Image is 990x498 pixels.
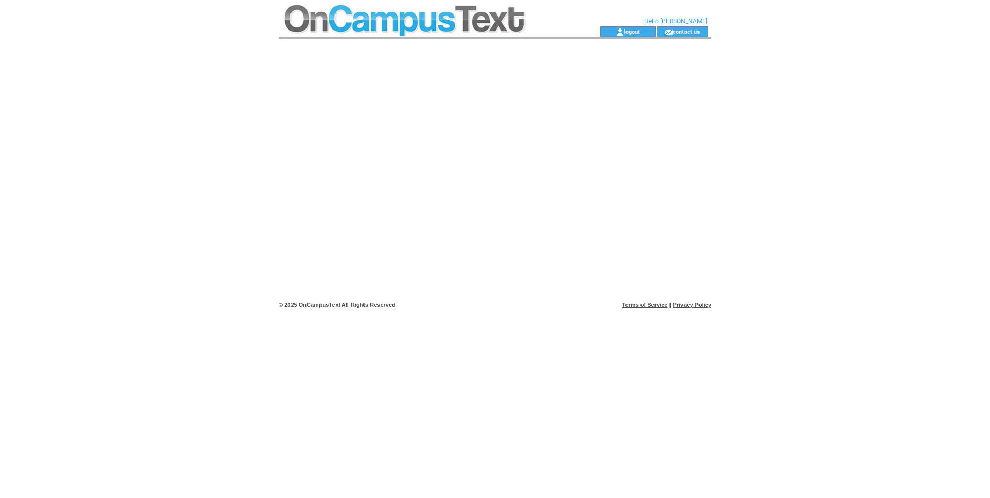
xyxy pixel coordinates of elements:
[624,28,640,35] a: logout
[665,28,673,36] img: contact_us_icon.gif
[644,18,707,25] span: Hello [PERSON_NAME]
[673,302,711,308] a: Privacy Policy
[673,28,700,35] a: contact us
[622,302,668,308] a: Terms of Service
[616,28,624,36] img: account_icon.gif
[279,302,396,308] span: © 2025 OnCampusText All Rights Reserved
[669,302,671,308] span: |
